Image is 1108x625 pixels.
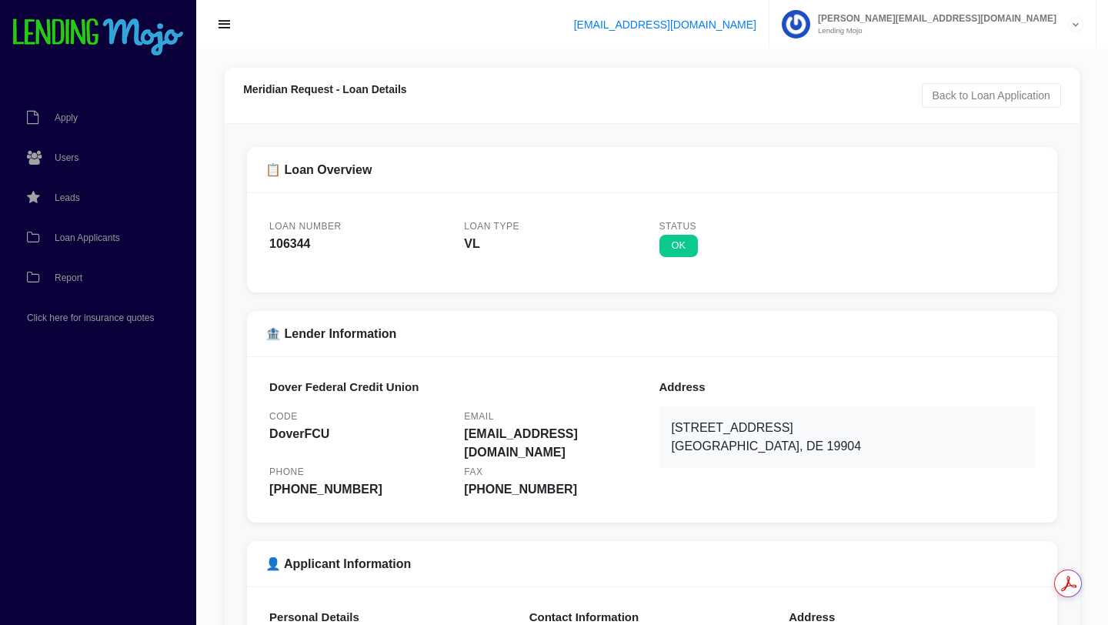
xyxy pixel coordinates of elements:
[810,14,1056,23] span: [PERSON_NAME][EMAIL_ADDRESS][DOMAIN_NAME]
[55,153,78,162] span: Users
[922,83,1061,108] a: Back to Loan Application
[269,411,298,422] small: Code
[464,411,494,422] small: Email
[269,425,450,443] div: DoverFCU
[269,466,304,477] small: Phone
[27,313,154,323] span: Click here for insurance quotes
[464,466,482,477] small: Fax
[659,235,699,257] span: OK
[782,10,810,38] img: Profile image
[243,83,1061,96] h3: Meridian Request - Loan Details
[265,326,1039,341] h5: 🏦 Lender Information
[269,380,645,394] h6: Dover Federal Credit Union
[659,380,1035,394] h6: Address
[789,610,1035,624] h6: Address
[574,18,756,31] a: [EMAIL_ADDRESS][DOMAIN_NAME]
[265,556,1039,571] h5: 👤 Applicant Information
[464,425,645,462] div: [EMAIL_ADDRESS][DOMAIN_NAME]
[12,18,185,57] img: logo-small.png
[55,113,78,122] span: Apply
[464,221,519,232] small: Loan Type
[269,221,342,232] small: Loan Number
[464,235,645,253] div: VL
[269,610,516,624] h6: Personal Details
[269,235,450,253] div: 106344
[810,27,1056,35] small: Lending Mojo
[529,610,776,624] h6: Contact Information
[55,233,120,242] span: Loan Applicants
[659,406,1035,468] div: [STREET_ADDRESS] [GEOGRAPHIC_DATA], DE 19904
[269,480,450,499] div: [PHONE_NUMBER]
[55,193,80,202] span: Leads
[265,162,1039,177] h5: 📋 Loan Overview
[55,273,82,282] span: Report
[659,221,697,232] small: Status
[464,480,645,499] div: [PHONE_NUMBER]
